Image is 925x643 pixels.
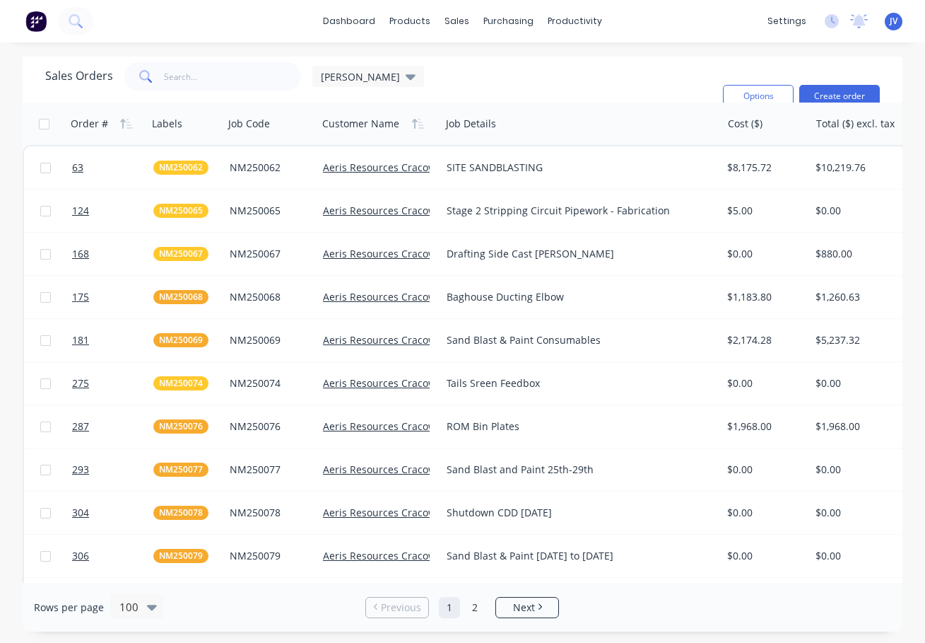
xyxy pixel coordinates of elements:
[727,463,801,477] div: $0.00
[72,506,89,520] span: 304
[727,549,801,563] div: $0.00
[159,204,203,218] span: NM250065
[153,376,208,390] button: NM250074
[72,233,153,275] a: 168
[159,549,203,563] span: NM250079
[728,117,762,131] div: Cost ($)
[316,11,382,32] a: dashboard
[159,161,203,175] span: NM250062
[323,290,492,303] a: Aeris Resources Cracow Operations
[72,535,153,577] a: 306
[230,204,308,218] div: NM250065
[72,290,89,304] span: 175
[323,419,492,433] a: Aeris Resources Cracow Operations
[447,204,702,218] div: Stage 2 Stripping Circuit Pipework - Fabrication
[71,117,108,131] div: Order #
[72,190,153,232] a: 124
[323,506,492,519] a: Aeris Resources Cracow Operations
[727,333,801,347] div: $2,174.28
[230,506,308,520] div: NM250078
[321,69,400,84] span: [PERSON_NAME]
[153,506,208,520] button: NM250078
[447,506,702,520] div: Shutdown CDD [DATE]
[159,506,203,520] span: NM250078
[476,11,541,32] div: purchasing
[153,419,208,434] button: NM250076
[153,463,208,477] button: NM250077
[447,549,702,563] div: Sand Blast & Paint [DATE] to [DATE]
[230,376,308,390] div: NM250074
[72,146,153,189] a: 63
[727,419,801,434] div: $1,968.00
[323,549,492,562] a: Aeris Resources Cracow Operations
[72,463,89,477] span: 293
[153,204,208,218] button: NM250065
[230,290,308,304] div: NM250068
[890,15,897,28] span: JV
[541,11,609,32] div: productivity
[323,376,492,390] a: Aeris Resources Cracow Operations
[799,85,880,108] button: Create order
[496,601,558,615] a: Next page
[323,161,492,174] a: Aeris Resources Cracow Operations
[727,161,801,175] div: $8,175.72
[439,597,460,618] a: Page 1 is your current page
[34,601,104,615] span: Rows per page
[45,69,113,83] h1: Sales Orders
[230,161,308,175] div: NM250062
[382,11,437,32] div: products
[230,549,308,563] div: NM250079
[159,376,203,390] span: NM250074
[360,597,565,618] ul: Pagination
[72,247,89,261] span: 168
[72,549,89,563] span: 306
[72,319,153,361] a: 181
[322,117,399,131] div: Customer Name
[164,62,302,91] input: Search...
[446,117,496,131] div: Job Details
[447,376,702,390] div: Tails Sreen Feedbox
[727,204,801,218] div: $5.00
[513,601,535,615] span: Next
[323,463,492,476] a: Aeris Resources Cracow Operations
[72,419,89,434] span: 287
[72,333,89,347] span: 181
[25,11,47,32] img: Factory
[153,290,208,304] button: NM250068
[159,290,203,304] span: NM250068
[72,204,89,218] span: 124
[159,463,203,477] span: NM250077
[366,601,428,615] a: Previous page
[72,362,153,405] a: 275
[153,161,208,175] button: NM250062
[230,419,308,434] div: NM250076
[723,85,794,108] button: Options
[447,247,702,261] div: Drafting Side Cast [PERSON_NAME]
[447,333,702,347] div: Sand Blast & Paint Consumables
[447,290,702,304] div: Baghouse Ducting Elbow
[159,333,203,347] span: NM250069
[437,11,476,32] div: sales
[230,333,308,347] div: NM250069
[72,448,153,491] a: 293
[447,419,702,434] div: ROM Bin Plates
[72,405,153,448] a: 287
[153,549,208,563] button: NM250079
[447,161,702,175] div: SITE SANDBLASTING
[153,333,208,347] button: NM250069
[72,492,153,534] a: 304
[228,117,270,131] div: Job Code
[816,117,895,131] div: Total ($) excl. tax
[159,419,203,434] span: NM250076
[447,463,702,477] div: Sand Blast and Paint 25th-29th
[159,247,203,261] span: NM250067
[72,578,153,620] a: 307
[72,161,83,175] span: 63
[152,117,182,131] div: Labels
[727,247,801,261] div: $0.00
[323,204,492,217] a: Aeris Resources Cracow Operations
[323,247,492,260] a: Aeris Resources Cracow Operations
[727,290,801,304] div: $1,183.80
[464,597,485,618] a: Page 2
[72,376,89,390] span: 275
